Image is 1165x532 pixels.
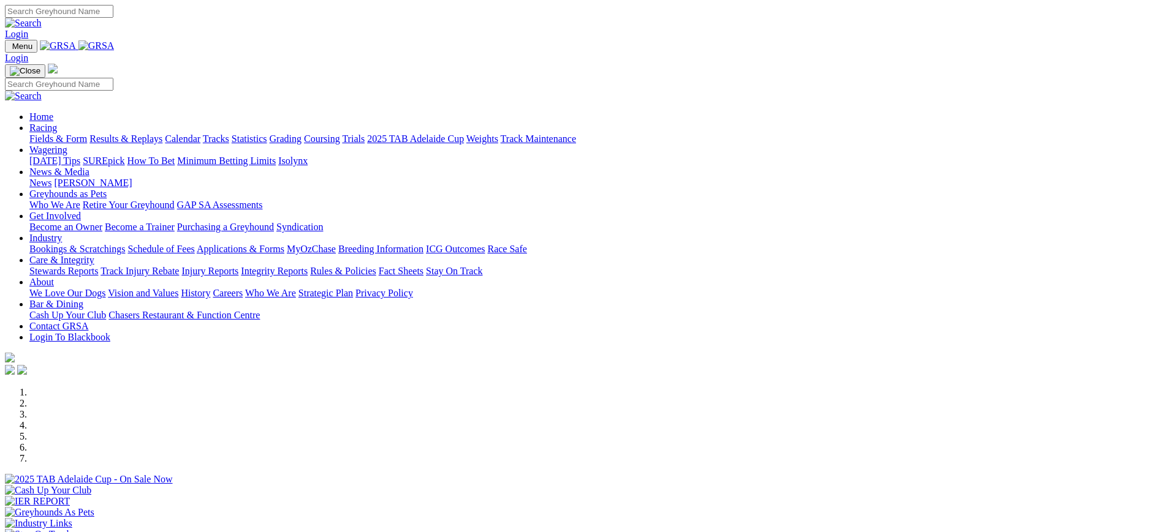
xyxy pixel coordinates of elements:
a: Become an Owner [29,222,102,232]
div: About [29,288,1160,299]
a: Strategic Plan [298,288,353,298]
a: Integrity Reports [241,266,308,276]
a: Industry [29,233,62,243]
a: Careers [213,288,243,298]
a: [DATE] Tips [29,155,80,166]
a: Isolynx [278,155,308,166]
div: Care & Integrity [29,266,1160,277]
a: History [181,288,210,298]
img: Search [5,91,42,102]
a: About [29,277,54,287]
a: Stewards Reports [29,266,98,276]
a: Bookings & Scratchings [29,244,125,254]
a: Fact Sheets [379,266,423,276]
div: Bar & Dining [29,310,1160,321]
img: 2025 TAB Adelaide Cup - On Sale Now [5,474,173,485]
a: Login [5,29,28,39]
a: Vision and Values [108,288,178,298]
div: News & Media [29,178,1160,189]
a: Care & Integrity [29,255,94,265]
div: Racing [29,133,1160,144]
input: Search [5,5,113,18]
a: Tracks [203,133,229,144]
a: [PERSON_NAME] [54,178,132,188]
a: Become a Trainer [105,222,175,232]
a: Fields & Form [29,133,87,144]
a: Track Maintenance [501,133,576,144]
img: IER REPORT [5,496,70,507]
a: Racing [29,122,57,133]
a: Results & Replays [89,133,162,144]
a: Bar & Dining [29,299,83,309]
a: Trials [342,133,365,144]
div: Industry [29,244,1160,255]
a: Stay On Track [426,266,482,276]
div: Get Involved [29,222,1160,233]
a: Coursing [304,133,340,144]
a: Calendar [165,133,200,144]
a: Home [29,111,53,122]
div: Wagering [29,155,1160,167]
a: Applications & Forms [197,244,284,254]
a: Syndication [276,222,323,232]
button: Toggle navigation [5,40,37,53]
a: Schedule of Fees [127,244,194,254]
a: Contact GRSA [29,321,88,331]
a: Login [5,53,28,63]
a: Purchasing a Greyhound [177,222,274,232]
a: GAP SA Assessments [177,200,263,210]
a: Minimum Betting Limits [177,155,276,166]
a: Weights [466,133,498,144]
a: Race Safe [487,244,526,254]
img: GRSA [78,40,115,51]
img: GRSA [40,40,76,51]
a: Statistics [232,133,267,144]
a: Login To Blackbook [29,332,110,342]
a: Breeding Information [338,244,423,254]
a: Who We Are [29,200,80,210]
a: News [29,178,51,188]
img: facebook.svg [5,365,15,375]
a: Cash Up Your Club [29,310,106,320]
a: Greyhounds as Pets [29,189,107,199]
img: Greyhounds As Pets [5,507,94,518]
a: Get Involved [29,211,81,221]
a: News & Media [29,167,89,177]
a: How To Bet [127,155,175,166]
a: Chasers Restaurant & Function Centre [108,310,260,320]
a: Injury Reports [181,266,238,276]
a: Who We Are [245,288,296,298]
input: Search [5,78,113,91]
img: Close [10,66,40,76]
a: Retire Your Greyhound [83,200,175,210]
img: Search [5,18,42,29]
span: Menu [12,42,32,51]
a: ICG Outcomes [426,244,485,254]
img: logo-grsa-white.png [5,353,15,362]
img: twitter.svg [17,365,27,375]
button: Toggle navigation [5,64,45,78]
a: 2025 TAB Adelaide Cup [367,133,464,144]
img: Industry Links [5,518,72,529]
a: Wagering [29,144,67,155]
a: Rules & Policies [310,266,376,276]
a: Privacy Policy [355,288,413,298]
a: Track Injury Rebate [101,266,179,276]
div: Greyhounds as Pets [29,200,1160,211]
a: SUREpick [83,155,124,166]
img: Cash Up Your Club [5,485,91,496]
a: We Love Our Dogs [29,288,105,298]
a: Grading [270,133,302,144]
a: MyOzChase [287,244,336,254]
img: logo-grsa-white.png [48,64,58,73]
